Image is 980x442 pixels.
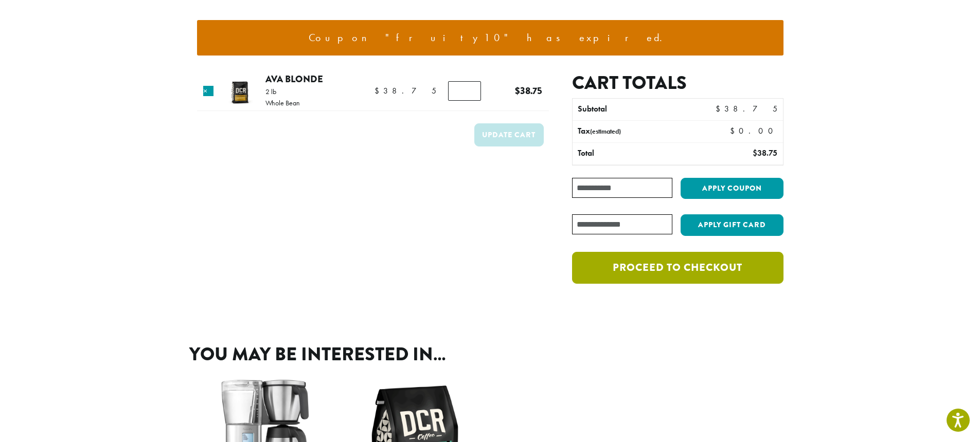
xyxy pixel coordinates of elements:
a: Remove this item [203,86,213,96]
a: Ava Blonde [265,72,323,86]
span: $ [730,125,739,136]
th: Tax [573,121,721,142]
bdi: 38.75 [753,148,777,158]
p: 2 lb [265,88,300,95]
p: Whole Bean [265,99,300,106]
button: Update cart [474,123,544,146]
h2: You may be interested in… [189,343,791,365]
th: Total [573,143,699,164]
a: Proceed to checkout [572,252,783,284]
button: Apply coupon [681,178,783,199]
bdi: 0.00 [730,125,778,136]
span: $ [375,85,383,96]
span: $ [753,148,757,158]
button: Apply Gift Card [681,214,783,236]
bdi: 38.75 [375,85,436,96]
span: $ [716,103,724,114]
img: Ava Blonde [223,75,256,108]
span: $ [515,84,520,98]
small: (estimated) [590,127,621,136]
bdi: 38.75 [515,84,542,98]
input: Product quantity [448,81,481,101]
th: Subtotal [573,99,699,120]
bdi: 38.75 [716,103,777,114]
li: Coupon "fruity10" has expired. [205,28,775,48]
h2: Cart totals [572,72,783,94]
